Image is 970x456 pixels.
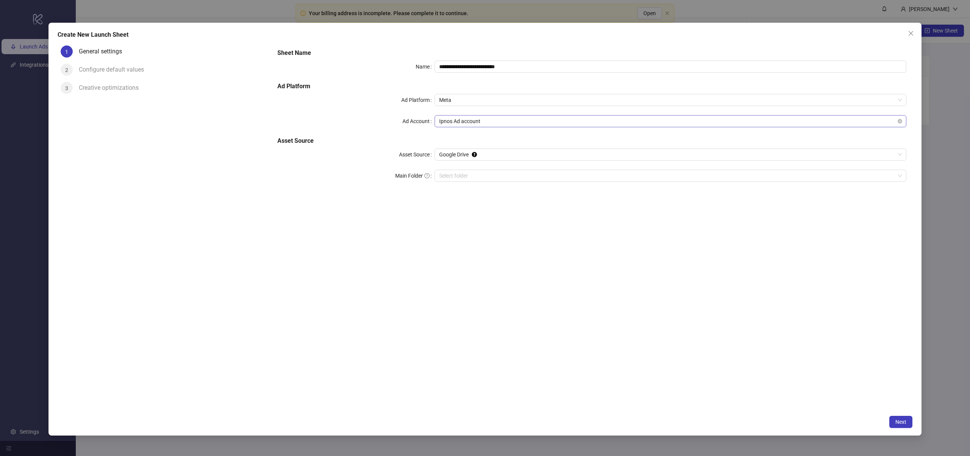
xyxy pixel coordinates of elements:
[439,94,902,106] span: Meta
[399,148,435,161] label: Asset Source
[65,67,68,73] span: 2
[65,85,68,91] span: 3
[79,45,128,58] div: General settings
[439,149,902,160] span: Google Drive
[889,416,912,428] button: Next
[898,119,902,123] span: close-circle
[277,48,906,58] h5: Sheet Name
[58,30,912,39] div: Create New Launch Sheet
[395,170,435,182] label: Main Folder
[79,64,150,76] div: Configure default values
[895,419,906,425] span: Next
[471,151,478,158] div: Tooltip anchor
[908,30,914,36] span: close
[435,61,906,73] input: Name
[402,115,435,127] label: Ad Account
[401,94,435,106] label: Ad Platform
[277,82,906,91] h5: Ad Platform
[439,116,902,127] span: Ipnos Ad account
[65,49,68,55] span: 1
[79,82,145,94] div: Creative optimizations
[277,136,906,145] h5: Asset Source
[905,27,917,39] button: Close
[424,173,430,178] span: question-circle
[416,61,435,73] label: Name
